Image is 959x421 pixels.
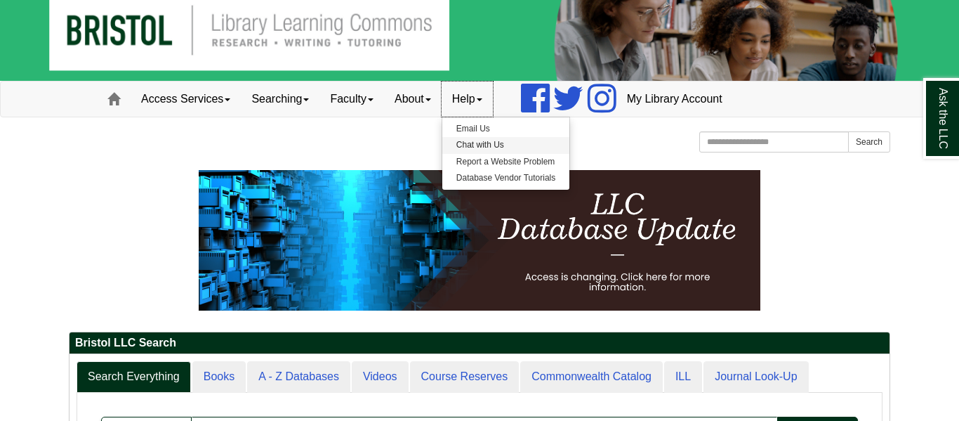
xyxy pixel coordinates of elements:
a: My Library Account [616,82,733,117]
button: Search [848,131,890,153]
a: Report a Website Problem [442,154,569,170]
a: Help [442,82,493,117]
a: Journal Look-Up [703,361,808,393]
a: Course Reserves [410,361,520,393]
img: HTML tutorial [199,170,760,311]
a: Faculty [319,82,384,117]
a: Email Us [442,121,569,137]
a: Videos [352,361,409,393]
a: Commonwealth Catalog [520,361,663,393]
a: A - Z Databases [247,361,350,393]
a: Search Everything [77,361,191,393]
a: ILL [664,361,702,393]
a: Books [192,361,246,393]
a: Access Services [131,82,241,117]
a: Chat with Us [442,137,569,153]
h2: Bristol LLC Search [70,332,889,354]
a: About [384,82,442,117]
a: Searching [241,82,319,117]
a: Database Vendor Tutorials [442,170,569,186]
